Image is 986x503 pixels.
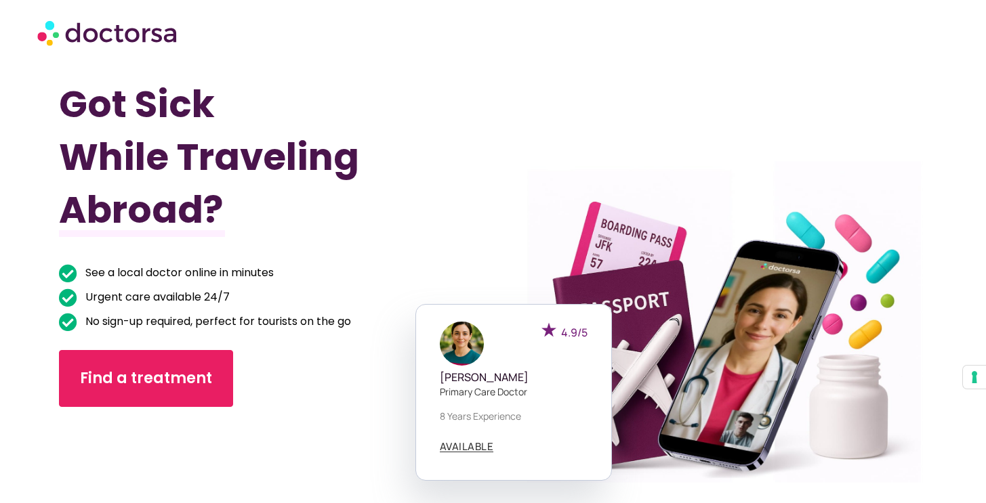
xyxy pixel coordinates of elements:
[440,441,494,452] a: AVAILABLE
[561,325,588,340] span: 4.9/5
[440,371,588,384] h5: [PERSON_NAME]
[440,385,588,399] p: Primary care doctor
[80,368,212,389] span: Find a treatment
[82,288,230,307] span: Urgent care available 24/7
[440,409,588,423] p: 8 years experience
[59,350,233,407] a: Find a treatment
[59,78,428,236] h1: Got Sick While Traveling Abroad?
[963,366,986,389] button: Your consent preferences for tracking technologies
[82,263,274,282] span: See a local doctor online in minutes
[82,312,351,331] span: No sign-up required, perfect for tourists on the go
